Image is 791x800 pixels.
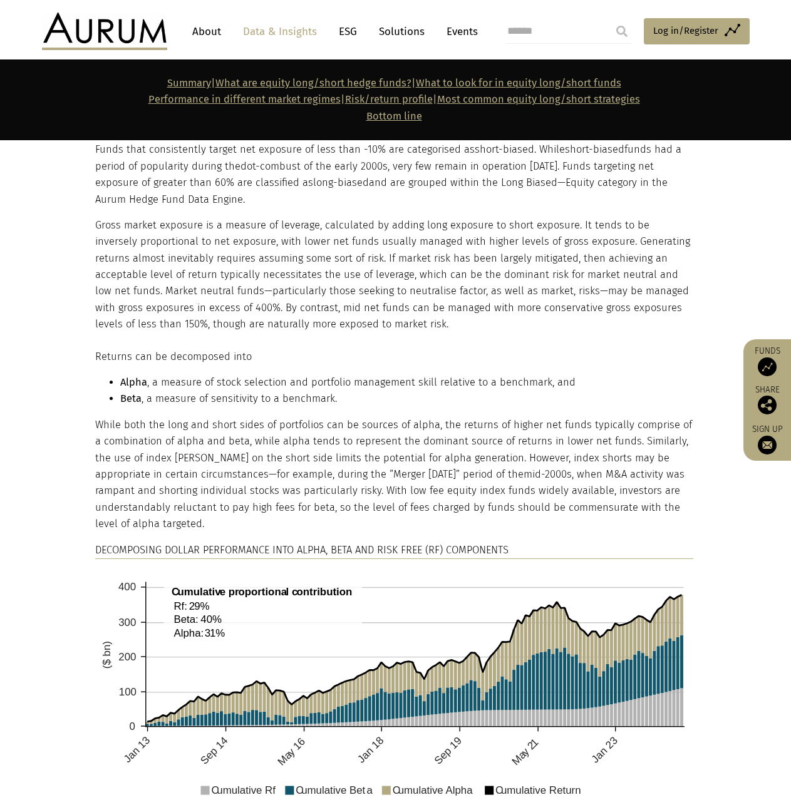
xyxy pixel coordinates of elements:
[750,386,785,414] div: Share
[215,77,411,89] a: What are equity long/short hedge funds?
[148,93,341,105] a: Performance in different market regimes
[95,542,693,559] p: DECOMPOSING DOLLAR PERFORMANCE INTO ALPHA, BETA AND RISK FREE (RF) COMPONENTS
[758,436,777,454] img: Sign up to our newsletter
[644,18,750,44] a: Log in/Register
[475,143,534,155] span: short-biased
[120,392,142,404] strong: Beta
[148,77,640,122] strong: | | | |
[237,20,323,43] a: Data & Insights
[373,20,431,43] a: Solutions
[758,396,777,414] img: Share this post
[95,141,693,208] p: Funds that consistently target net exposure of less than -10% are categorised as . While funds ha...
[95,417,693,533] p: While both the long and short sides of portfolios can be sources of alpha, the returns of higher ...
[750,346,785,376] a: Funds
[120,376,147,388] strong: Alpha
[120,391,693,407] li: , a measure of sensitivity to a benchmark.
[42,13,167,50] img: Aurum
[313,177,369,188] span: long-biased
[240,160,279,172] span: dot-com
[609,19,634,44] input: Submit
[345,93,433,105] a: Risk/return profile
[333,20,363,43] a: ESG
[653,23,718,38] span: Log in/Register
[120,374,693,391] li: , a measure of stock selection and portfolio management skill relative to a benchmark, and
[366,110,422,122] a: Bottom line
[416,77,621,89] a: What to look for in equity long/short funds
[95,217,693,333] p: Gross market exposure is a measure of leverage, calculated by adding long exposure to short expos...
[95,349,693,365] p: Returns can be decomposed into
[167,77,211,89] a: Summary
[565,143,624,155] span: short-biased
[524,468,572,480] span: mid-2000s
[440,20,478,43] a: Events
[186,20,227,43] a: About
[750,424,785,454] a: Sign up
[758,357,777,376] img: Access Funds
[437,93,640,105] a: Most common equity long/short strategies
